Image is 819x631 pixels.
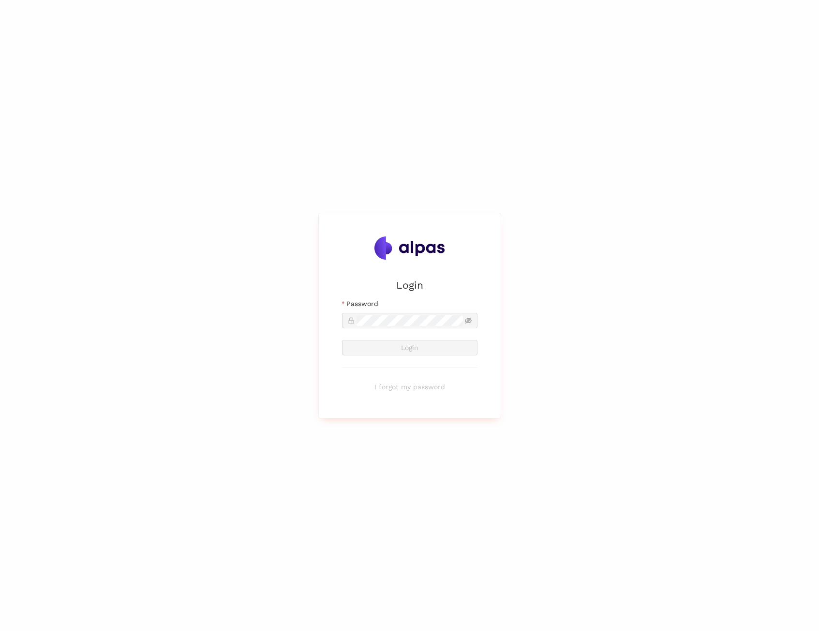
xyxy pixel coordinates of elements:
input: Password [357,315,463,326]
span: eye-invisible [465,317,472,324]
label: Password [342,298,378,309]
button: I forgot my password [342,379,477,395]
button: Login [342,340,477,355]
span: lock [348,317,355,324]
img: Alpas.ai Logo [374,236,445,260]
h2: Login [342,277,477,293]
